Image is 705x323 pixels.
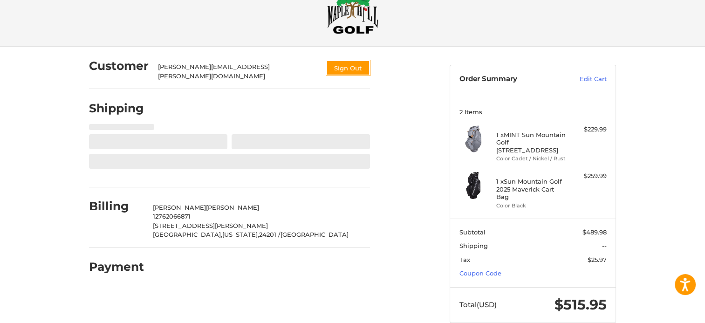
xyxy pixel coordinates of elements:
h2: Payment [89,260,144,274]
h2: Customer [89,59,149,73]
span: [GEOGRAPHIC_DATA], [153,231,222,238]
span: [US_STATE], [222,231,259,238]
div: $259.99 [570,172,607,181]
h2: Billing [89,199,144,213]
span: Total (USD) [459,300,497,309]
div: $229.99 [570,125,607,134]
span: -- [602,242,607,249]
h4: 1 x Sun Mountain Golf 2025 Maverick Cart Bag [496,178,568,200]
span: 12762066871 [153,213,191,220]
span: Subtotal [459,228,486,236]
h4: 1 x MINT Sun Mountain Golf [STREET_ADDRESS] [496,131,568,154]
button: Sign Out [326,60,370,76]
h2: Shipping [89,101,144,116]
span: [GEOGRAPHIC_DATA] [281,231,349,238]
li: Color Cadet / Nickel / Rust [496,155,568,163]
h3: 2 Items [459,108,607,116]
span: $489.98 [582,228,607,236]
h3: Order Summary [459,75,560,84]
li: Color Black [496,202,568,210]
span: [PERSON_NAME] [206,204,259,211]
iframe: Google Customer Reviews [628,298,705,323]
span: Tax [459,256,470,263]
span: $515.95 [554,296,607,313]
span: Shipping [459,242,488,249]
span: [STREET_ADDRESS][PERSON_NAME] [153,222,268,229]
a: Coupon Code [459,269,501,277]
a: Edit Cart [560,75,607,84]
span: 24201 / [259,231,281,238]
span: $25.97 [588,256,607,263]
div: [PERSON_NAME][EMAIL_ADDRESS][PERSON_NAME][DOMAIN_NAME] [158,62,317,81]
span: [PERSON_NAME] [153,204,206,211]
